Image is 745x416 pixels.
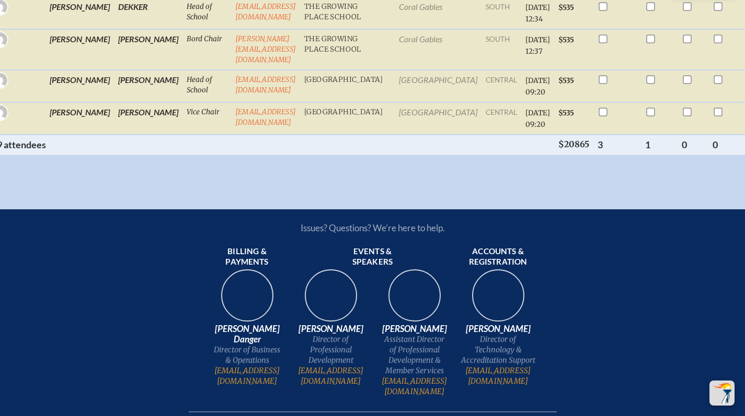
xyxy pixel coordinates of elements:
[45,70,114,102] td: [PERSON_NAME]
[297,267,364,334] img: 94e3d245-ca72-49ea-9844-ae84f6d33c0f
[461,324,536,334] span: [PERSON_NAME]
[558,3,574,12] span: $535
[114,29,182,70] td: [PERSON_NAME]
[525,76,550,97] span: [DATE] 09:20
[235,108,296,127] a: [EMAIL_ADDRESS][DOMAIN_NAME]
[593,135,641,154] th: 3
[558,35,574,44] span: $535
[214,267,281,334] img: 9c64f3fb-7776-47f4-83d7-46a341952595
[708,135,737,154] th: 0
[189,222,557,233] p: Issues? Questions? We’re here to help.
[525,109,550,129] span: [DATE] 09:20
[114,70,182,102] td: [PERSON_NAME]
[558,76,574,85] span: $535
[641,135,678,154] th: 1
[45,102,114,135] td: [PERSON_NAME]
[482,70,521,102] td: central
[293,365,369,386] a: [EMAIL_ADDRESS][DOMAIN_NAME]
[709,381,735,406] button: Scroll Top
[335,246,410,267] span: Events & speakers
[482,29,521,70] td: south
[114,102,182,135] td: [PERSON_NAME]
[45,29,114,70] td: [PERSON_NAME]
[712,383,732,403] img: To the top
[300,102,395,135] td: [GEOGRAPHIC_DATA]
[377,334,452,376] span: Assistant Director of Professional Development & Member Services
[210,246,285,267] span: Billing & payments
[377,376,452,397] a: [EMAIL_ADDRESS][DOMAIN_NAME]
[210,324,285,344] span: [PERSON_NAME] Danger
[235,75,296,94] a: [EMAIL_ADDRESS][DOMAIN_NAME]
[182,102,231,135] td: Vice Chair
[465,267,532,334] img: b1ee34a6-5a78-4519-85b2-7190c4823173
[210,344,285,365] span: Director of Business & Operations
[461,365,536,386] a: [EMAIL_ADDRESS][DOMAIN_NAME]
[293,324,369,334] span: [PERSON_NAME]
[554,135,593,154] th: $20865
[395,29,482,70] td: Coral Gables
[293,334,369,365] span: Director of Professional Development
[678,135,708,154] th: 0
[300,70,395,102] td: [GEOGRAPHIC_DATA]
[182,70,231,102] td: Head of School
[381,267,448,334] img: 545ba9c4-c691-43d5-86fb-b0a622cbeb82
[182,29,231,70] td: Bord Chair
[525,3,550,23] span: [DATE] 12:34
[461,334,536,365] span: Director of Technology & Accreditation Support
[210,365,285,386] a: [EMAIL_ADDRESS][DOMAIN_NAME]
[482,102,521,135] td: central
[300,29,395,70] td: The Growing Place School
[558,109,574,117] span: $535
[235,2,296,21] a: [EMAIL_ADDRESS][DOMAIN_NAME]
[395,102,482,135] td: [GEOGRAPHIC_DATA]
[461,246,536,267] span: Accounts & registration
[525,35,550,56] span: [DATE] 12:37
[395,70,482,102] td: [GEOGRAPHIC_DATA]
[377,324,452,334] span: [PERSON_NAME]
[235,34,296,64] a: [PERSON_NAME][EMAIL_ADDRESS][DOMAIN_NAME]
